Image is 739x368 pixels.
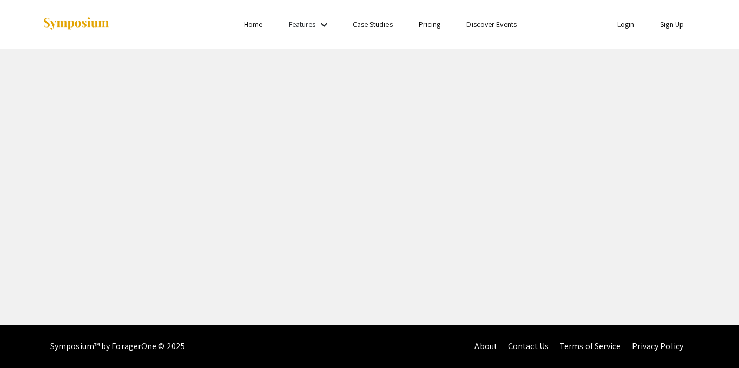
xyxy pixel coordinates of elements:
a: Discover Events [466,19,517,29]
a: Contact Us [508,340,549,352]
a: Login [617,19,635,29]
a: Features [289,19,316,29]
a: About [474,340,497,352]
a: Pricing [419,19,441,29]
a: Home [244,19,262,29]
a: Case Studies [353,19,393,29]
a: Sign Up [660,19,684,29]
a: Terms of Service [559,340,621,352]
img: Symposium by ForagerOne [42,17,110,31]
a: Privacy Policy [632,340,683,352]
mat-icon: Expand Features list [318,18,331,31]
div: Symposium™ by ForagerOne © 2025 [50,325,185,368]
